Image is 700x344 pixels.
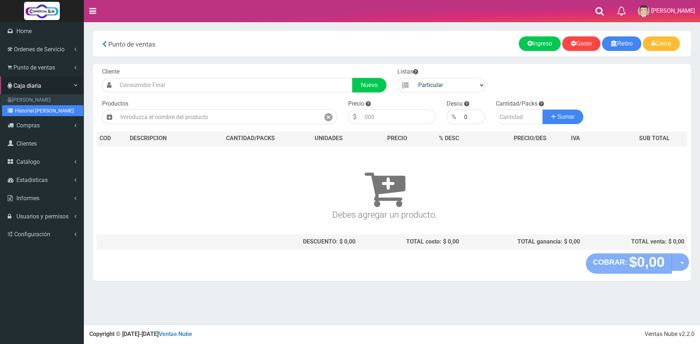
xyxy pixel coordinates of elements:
[89,331,192,337] strong: Copyright © [DATE]-[DATE]
[108,40,155,48] span: Punto de ventas
[629,254,665,270] strong: $0,00
[102,100,128,108] label: Productos
[16,213,69,220] span: Usuarios y permisos
[586,253,672,274] button: COBRAR: $0,00
[348,110,361,124] div: $
[140,135,167,142] span: CRIPCION
[299,131,358,146] th: UNIDADES
[2,94,83,105] a: [PERSON_NAME]
[519,36,561,51] a: Ingreso
[24,2,60,20] img: Logo grande
[447,110,460,124] div: %
[447,100,463,108] label: Descu
[586,238,684,246] div: TOTAL venta: $ 0,00
[14,46,65,53] span: Ordenes de Servicio
[16,140,37,147] span: Clientes
[651,7,695,14] span: [PERSON_NAME]
[205,238,355,246] div: DESCUENTO: $ 0,00
[16,177,48,183] span: Estadisticas
[102,68,120,76] label: Cliente
[387,134,407,143] span: PRECIO
[13,82,41,89] span: Caja diaria
[13,64,55,71] span: Punto de ventas
[16,28,32,35] span: Home
[643,36,680,51] a: Cierre
[562,36,600,51] a: Gasto
[202,131,299,146] th: CANTIDAD/PACKS
[159,331,192,337] a: Ventas Nube
[348,100,364,108] label: Precio
[16,158,40,165] span: Catálogo
[496,100,537,108] label: Cantidad/Packs
[100,157,670,220] h3: Debes agregar un producto.
[542,110,583,124] button: Sumar
[16,122,40,129] span: Compras
[352,78,386,92] a: Nuevo
[117,110,320,124] input: Introduzca el nombre del producto
[638,5,650,17] img: User Image
[496,110,543,124] input: Cantidad
[127,131,202,146] th: DES
[571,135,580,142] span: IVA
[439,135,459,142] span: % DESC
[361,110,436,124] input: 000
[514,135,547,142] span: PRECIO/DES
[97,131,127,146] th: COD
[397,68,418,76] label: Listas
[557,114,575,120] span: Sumar
[593,258,627,266] strong: COBRAR:
[460,110,485,124] input: 000
[361,238,459,246] div: TOTAL costo: $ 0,00
[465,238,580,246] div: TOTAL ganancia: $ 0,00
[602,36,642,51] a: Retiro
[14,231,50,238] span: Configuración
[645,330,695,339] div: Ventas Nube v2.2.0
[2,105,83,116] a: Historial [PERSON_NAME]
[16,195,39,202] span: Informes
[116,78,353,92] input: Consumidor Final
[639,134,670,143] span: SUB TOTAL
